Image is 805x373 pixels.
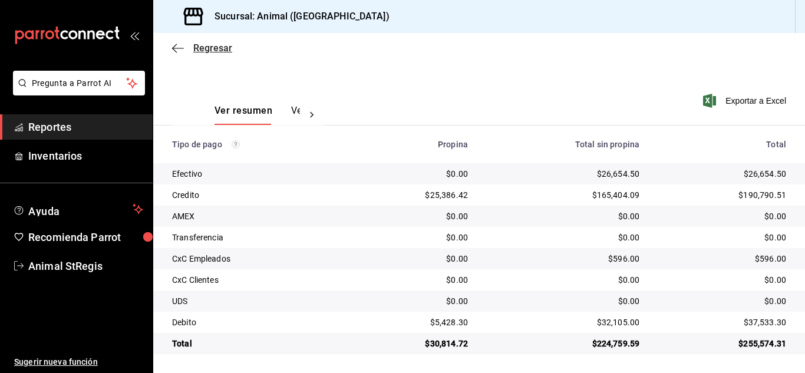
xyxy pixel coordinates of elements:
div: CxC Clientes [172,274,341,286]
div: $0.00 [360,210,468,222]
div: $25,386.42 [360,189,468,201]
div: Debito [172,316,341,328]
div: $26,654.50 [658,168,786,180]
div: AMEX [172,210,341,222]
div: $0.00 [360,168,468,180]
div: $165,404.09 [487,189,639,201]
div: $26,654.50 [487,168,639,180]
div: $0.00 [487,232,639,243]
button: Ver resumen [215,105,272,125]
span: Recomienda Parrot [28,229,143,245]
span: Animal StRegis [28,258,143,274]
button: Regresar [172,42,232,54]
div: $255,574.31 [658,338,786,349]
div: Total [658,140,786,149]
div: Efectivo [172,168,341,180]
div: Tipo de pago [172,140,341,149]
svg: Los pagos realizados con Pay y otras terminales son montos brutos. [232,140,240,148]
a: Pregunta a Parrot AI [8,85,145,98]
div: $0.00 [487,210,639,222]
div: $0.00 [360,253,468,265]
div: $0.00 [658,295,786,307]
div: Transferencia [172,232,341,243]
div: Propina [360,140,468,149]
div: $190,790.51 [658,189,786,201]
span: Sugerir nueva función [14,356,143,368]
span: Inventarios [28,148,143,164]
span: Reportes [28,119,143,135]
span: Pregunta a Parrot AI [32,77,127,90]
div: $596.00 [487,253,639,265]
div: $0.00 [658,274,786,286]
div: $0.00 [360,295,468,307]
h3: Sucursal: Animal ([GEOGRAPHIC_DATA]) [205,9,390,24]
div: $0.00 [487,295,639,307]
div: navigation tabs [215,105,300,125]
div: Total sin propina [487,140,639,149]
div: CxC Empleados [172,253,341,265]
span: Ayuda [28,202,128,216]
div: $224,759.59 [487,338,639,349]
div: $0.00 [658,210,786,222]
div: $30,814.72 [360,338,468,349]
div: $0.00 [487,274,639,286]
div: $0.00 [360,274,468,286]
div: $596.00 [658,253,786,265]
button: Ver pagos [291,105,335,125]
button: Pregunta a Parrot AI [13,71,145,95]
div: Total [172,338,341,349]
button: Exportar a Excel [705,94,786,108]
span: Regresar [193,42,232,54]
div: UDS [172,295,341,307]
div: $0.00 [360,232,468,243]
div: $37,533.30 [658,316,786,328]
button: open_drawer_menu [130,31,139,40]
div: $5,428.30 [360,316,468,328]
div: Credito [172,189,341,201]
div: $0.00 [658,232,786,243]
div: $32,105.00 [487,316,639,328]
